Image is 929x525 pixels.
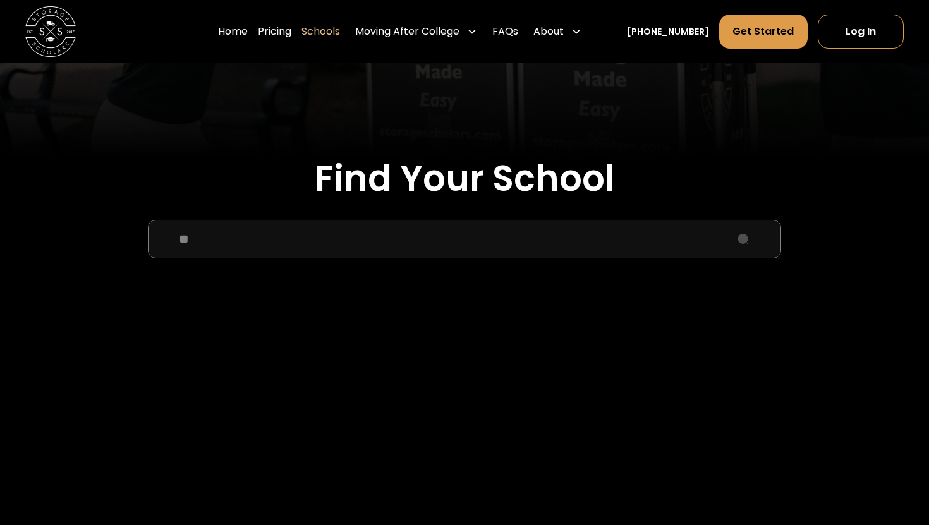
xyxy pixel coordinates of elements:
[218,14,248,49] a: Home
[25,6,76,57] img: Storage Scholars main logo
[355,24,459,39] div: Moving After College
[818,15,904,49] a: Log In
[719,15,807,49] a: Get Started
[533,24,564,39] div: About
[301,14,340,49] a: Schools
[528,14,586,49] div: About
[25,157,904,200] h2: Find Your School
[492,14,518,49] a: FAQs
[258,14,291,49] a: Pricing
[350,14,482,49] div: Moving After College
[627,25,709,39] a: [PHONE_NUMBER]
